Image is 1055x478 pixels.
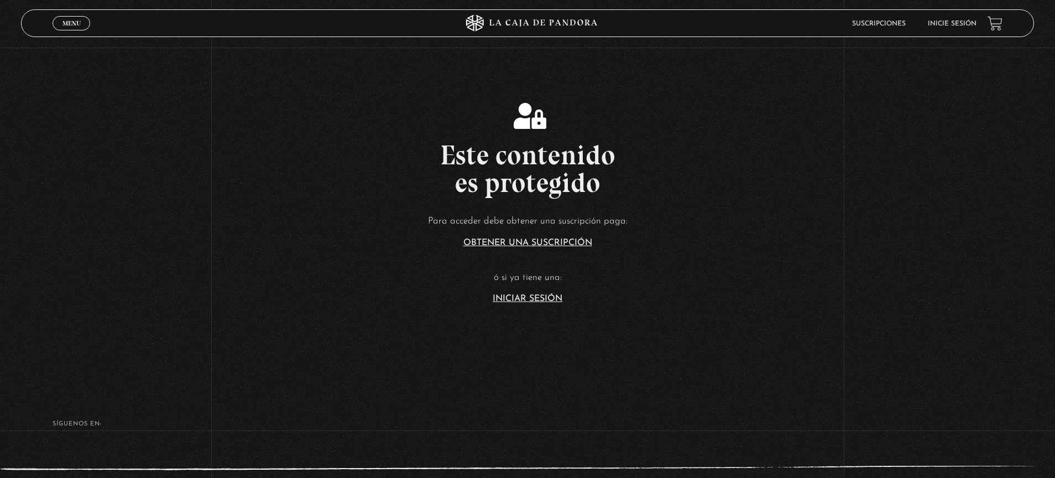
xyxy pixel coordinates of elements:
[62,20,81,27] span: Menu
[928,20,976,27] a: Inicie sesión
[988,16,1002,31] a: View your shopping cart
[493,294,562,303] a: Iniciar Sesión
[59,29,85,37] span: Cerrar
[463,238,592,247] a: Obtener una suscripción
[53,421,1002,427] h4: SÍguenos en:
[852,20,906,27] a: Suscripciones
